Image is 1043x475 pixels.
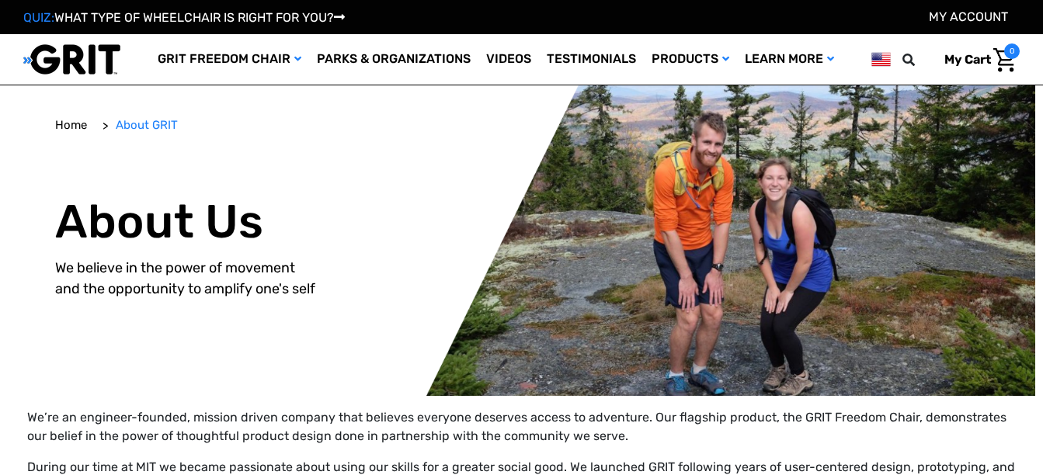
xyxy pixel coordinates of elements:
[737,34,842,85] a: Learn More
[644,34,737,85] a: Products
[55,105,186,146] nav: Breadcrumb
[933,43,1020,76] a: Cart with 0 items
[23,10,345,25] a: QUIZ:WHAT TYPE OF WHEELCHAIR IS RIGHT FOR YOU?
[539,34,644,85] a: Testimonials
[55,116,87,134] a: Home
[1004,43,1020,59] span: 0
[55,258,534,300] p: We believe in the power of movement and the opportunity to amplify one's self
[27,408,1016,446] p: We’re an engineer-founded, mission driven company that believes everyone deserves access to adven...
[9,85,1035,396] img: Alternative Image text
[871,50,891,69] img: us.png
[909,43,933,76] input: Search
[116,118,178,132] span: About GRIT
[993,48,1016,72] img: Cart
[929,9,1008,24] a: Account
[150,34,309,85] a: GRIT Freedom Chair
[55,118,87,132] span: Home
[944,52,991,67] span: My Cart
[309,34,478,85] a: Parks & Organizations
[23,10,54,25] span: QUIZ:
[116,116,178,134] a: About GRIT
[55,194,534,250] h1: About Us
[478,34,539,85] a: Videos
[23,43,120,75] img: GRIT All-Terrain Wheelchair and Mobility Equipment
